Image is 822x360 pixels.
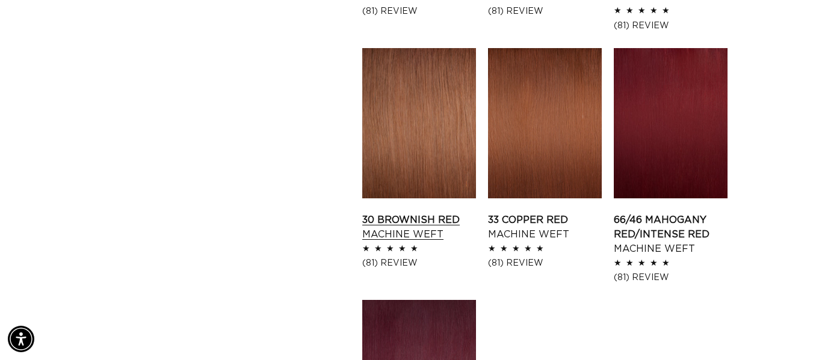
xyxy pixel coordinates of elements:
[362,213,476,242] a: 30 Brownish Red Machine Weft
[762,302,822,360] iframe: Chat Widget
[488,213,602,242] a: 33 Copper Red Machine Weft
[8,326,34,352] div: Accessibility Menu
[614,213,728,256] a: 66/46 Mahogany Red/Intense Red Machine Weft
